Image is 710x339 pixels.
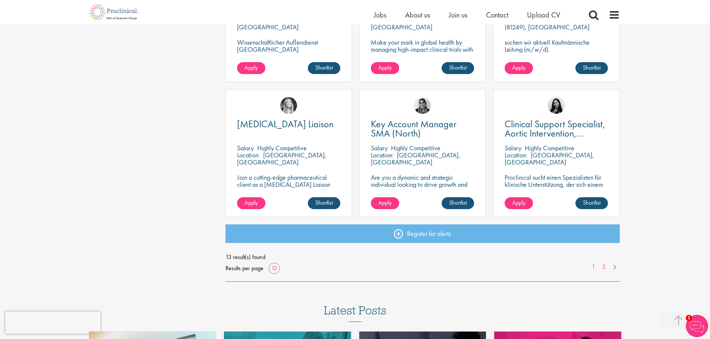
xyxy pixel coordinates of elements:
a: Key Account Manager SMA (North) [371,119,474,138]
p: Highly Competitive [257,144,307,152]
span: Clinical Support Specialist, Aortic Intervention, Vascular [505,118,605,149]
h3: Latest Posts [324,304,386,322]
a: Apply [505,62,533,74]
span: Apply [244,199,258,207]
span: Apply [512,64,526,71]
a: About us [405,10,430,20]
a: Apply [237,62,265,74]
span: Salary [505,144,521,152]
span: Location: [371,151,394,159]
p: [GEOGRAPHIC_DATA], [GEOGRAPHIC_DATA] [237,151,326,166]
a: Upload CV [527,10,560,20]
a: Shortlist [575,62,608,74]
p: suchen wir aktuell Kaufmännische Leitung (m/w/d). [505,39,608,53]
span: Apply [512,199,526,207]
span: 1 [686,315,692,321]
a: Join us [449,10,467,20]
a: Shortlist [308,197,340,209]
a: 2 [599,263,609,271]
p: Are you a dynamic and strategic individual looking to drive growth and build lasting partnerships... [371,174,474,202]
a: Apply [505,197,533,209]
p: Proclinical sucht einen Spezialisten für klinische Unterstützung, der sich einem dynamischen Team... [505,174,608,209]
p: [GEOGRAPHIC_DATA], [GEOGRAPHIC_DATA] [505,151,594,166]
a: Shortlist [442,197,474,209]
a: Shortlist [442,62,474,74]
span: Key Account Manager SMA (North) [371,118,457,140]
span: 13 result(s) found [225,252,620,263]
a: Shortlist [575,197,608,209]
span: Apply [244,64,258,71]
p: Highly Competitive [391,144,441,152]
p: Join a cutting-edge pharmaceutical client as a [MEDICAL_DATA] Liaison (PEL) where your precision ... [237,174,340,209]
span: Results per page [225,263,264,274]
img: Indre Stankeviciute [548,97,565,114]
a: Register for alerts [225,224,620,243]
span: Salary [237,144,254,152]
iframe: reCAPTCHA [5,311,101,334]
a: Contact [486,10,508,20]
img: Manon Fuller [280,97,297,114]
p: Wissenschaftlicher Außendienst [GEOGRAPHIC_DATA] [237,39,340,53]
span: Salary [371,144,388,152]
a: 12 [269,264,280,272]
span: Location: [505,151,527,159]
a: Shortlist [308,62,340,74]
span: Apply [378,64,392,71]
a: Apply [371,62,399,74]
a: Jobs [374,10,386,20]
img: Chatbot [686,315,708,337]
p: Make your mark in global health by managing high-impact clinical trials with a leading CRO. [371,39,474,60]
span: Location: [237,151,260,159]
a: [MEDICAL_DATA] Liaison [237,119,340,129]
span: Apply [378,199,392,207]
p: [GEOGRAPHIC_DATA], [GEOGRAPHIC_DATA] [371,151,460,166]
a: Clinical Support Specialist, Aortic Intervention, Vascular [505,119,608,138]
a: 1 [588,263,599,271]
span: [MEDICAL_DATA] Liaison [237,118,334,130]
a: Apply [237,197,265,209]
p: Highly Competitive [525,144,574,152]
a: Apply [371,197,399,209]
img: Anjali Parbhu [414,97,431,114]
